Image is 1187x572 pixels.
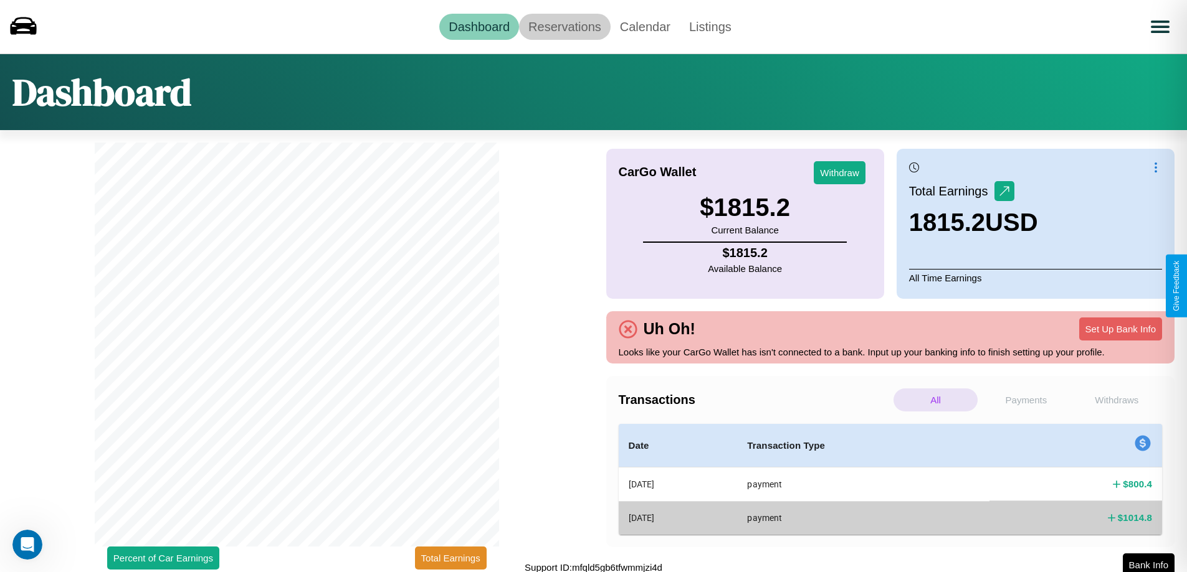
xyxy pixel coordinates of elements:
[415,546,487,570] button: Total Earnings
[619,393,890,407] h4: Transactions
[909,209,1038,237] h3: 1815.2 USD
[519,14,611,40] a: Reservations
[619,165,697,179] h4: CarGo Wallet
[737,501,989,534] th: payment
[619,501,738,534] th: [DATE]
[1143,9,1178,44] button: Open menu
[700,194,790,222] h3: $ 1815.2
[894,388,978,411] p: All
[984,388,1068,411] p: Payments
[1123,477,1152,490] h4: $ 800.4
[708,246,782,260] h4: $ 1815.2
[680,14,741,40] a: Listings
[1075,388,1159,411] p: Withdraws
[747,438,980,453] h4: Transaction Type
[909,180,994,202] p: Total Earnings
[619,424,1163,535] table: simple table
[814,161,865,184] button: Withdraw
[107,546,219,570] button: Percent of Car Earnings
[1079,317,1162,340] button: Set Up Bank Info
[12,67,191,118] h1: Dashboard
[629,438,728,453] h4: Date
[737,467,989,502] th: payment
[637,320,702,338] h4: Uh Oh!
[611,14,680,40] a: Calendar
[619,344,1163,360] p: Looks like your CarGo Wallet has isn't connected to a bank. Input up your banking info to finish ...
[700,222,790,238] p: Current Balance
[1172,261,1181,311] div: Give Feedback
[619,467,738,502] th: [DATE]
[12,530,42,560] iframe: Intercom live chat
[439,14,519,40] a: Dashboard
[708,260,782,277] p: Available Balance
[909,269,1162,286] p: All Time Earnings
[1118,511,1152,524] h4: $ 1014.8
